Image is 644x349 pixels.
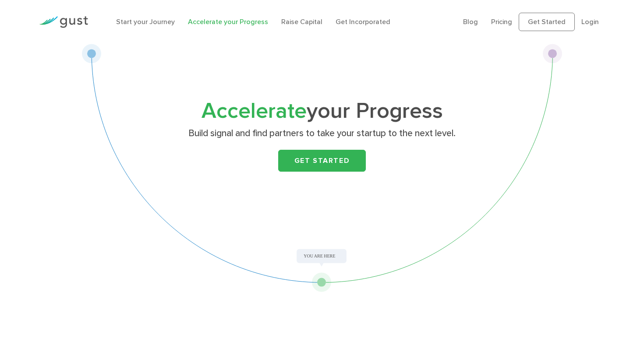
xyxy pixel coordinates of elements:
[278,150,366,172] a: Get Started
[581,18,599,26] a: Login
[202,98,307,124] span: Accelerate
[188,18,268,26] a: Accelerate your Progress
[336,18,390,26] a: Get Incorporated
[491,18,512,26] a: Pricing
[519,13,575,31] a: Get Started
[152,127,492,140] p: Build signal and find partners to take your startup to the next level.
[116,18,175,26] a: Start your Journey
[39,16,88,28] img: Gust Logo
[281,18,322,26] a: Raise Capital
[149,101,495,121] h1: your Progress
[463,18,478,26] a: Blog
